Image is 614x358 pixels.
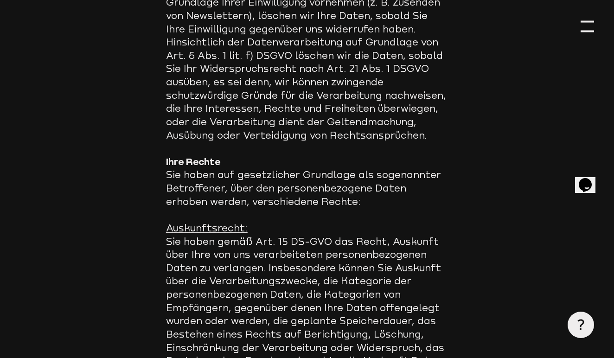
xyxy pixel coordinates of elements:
[575,165,605,193] iframe: chat widget
[166,156,220,167] strong: Ihre Rechte
[166,155,448,209] p: Sie haben auf gesetzlicher Grundlage als sogenannter Betroffener, über den personenbezogene Daten...
[166,222,248,234] span: Auskunftsrecht:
